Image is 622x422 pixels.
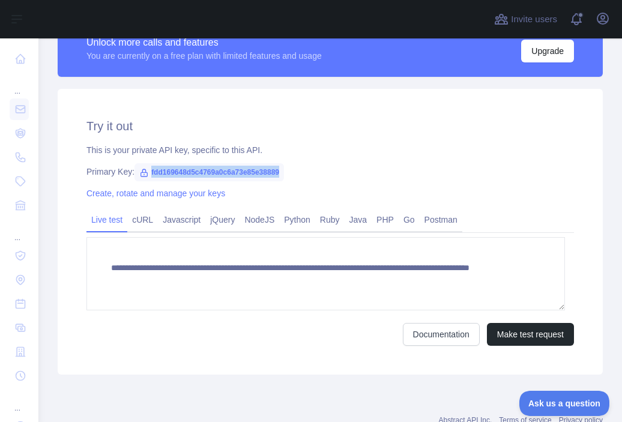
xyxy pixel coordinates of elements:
[86,188,225,198] a: Create, rotate and manage your keys
[86,166,574,178] div: Primary Key:
[279,210,315,229] a: Python
[420,210,462,229] a: Postman
[205,210,240,229] a: jQuery
[315,210,345,229] a: Ruby
[487,323,574,346] button: Make test request
[399,210,420,229] a: Go
[240,210,279,229] a: NodeJS
[86,144,574,156] div: This is your private API key, specific to this API.
[372,210,399,229] a: PHP
[519,391,610,416] iframe: Toggle Customer Support
[511,13,557,26] span: Invite users
[521,40,574,62] button: Upgrade
[134,163,284,181] span: fdd169648d5c4769a0c6a73e85e38889
[10,72,29,96] div: ...
[492,10,560,29] button: Invite users
[10,219,29,243] div: ...
[10,389,29,413] div: ...
[86,50,322,62] div: You are currently on a free plan with limited features and usage
[86,118,574,134] h2: Try it out
[86,35,322,50] div: Unlock more calls and features
[403,323,480,346] a: Documentation
[86,210,127,229] a: Live test
[158,210,205,229] a: Javascript
[345,210,372,229] a: Java
[127,210,158,229] a: cURL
